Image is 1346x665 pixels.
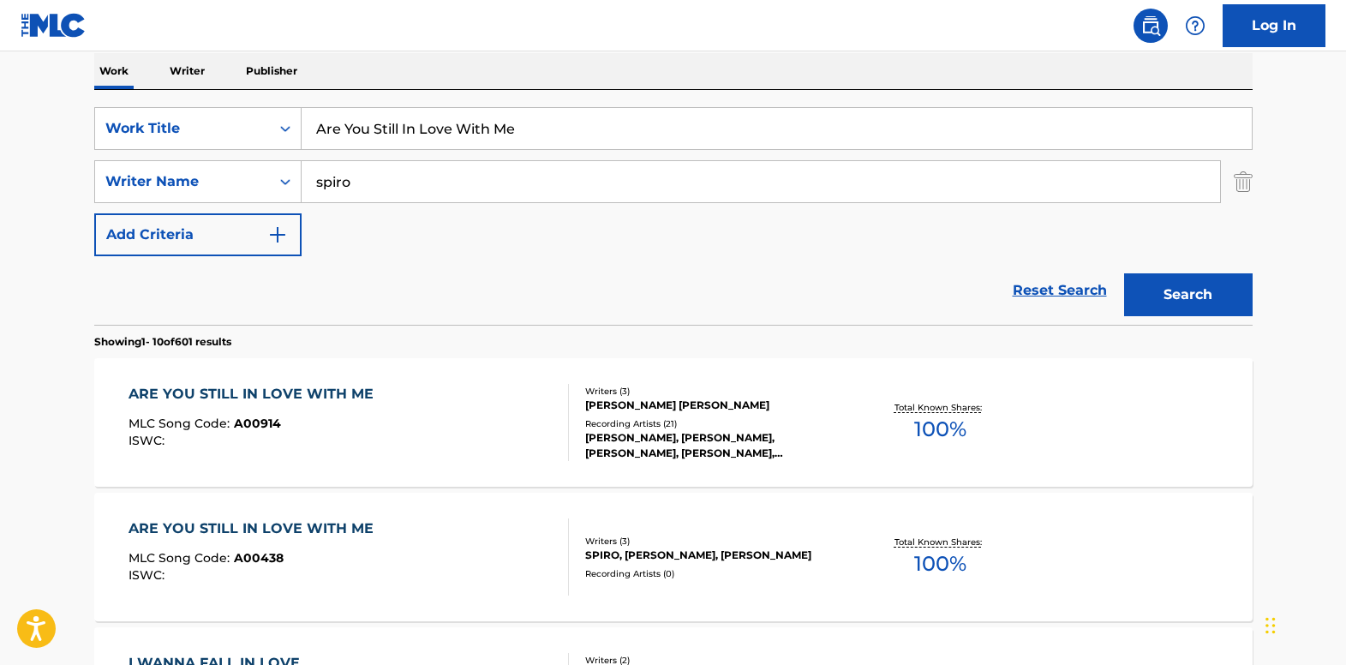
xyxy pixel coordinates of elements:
img: MLC Logo [21,13,87,38]
div: Recording Artists ( 21 ) [585,417,844,430]
span: MLC Song Code : [129,416,234,431]
a: Public Search [1134,9,1168,43]
span: ISWC : [129,433,169,448]
button: Add Criteria [94,213,302,256]
p: Showing 1 - 10 of 601 results [94,334,231,350]
div: Writers ( 3 ) [585,385,844,398]
img: search [1140,15,1161,36]
div: ARE YOU STILL IN LOVE WITH ME [129,384,382,404]
button: Search [1124,273,1253,316]
p: Publisher [241,53,302,89]
p: Total Known Shares: [894,401,986,414]
p: Work [94,53,134,89]
div: Writers ( 3 ) [585,535,844,548]
a: Reset Search [1004,272,1116,309]
div: Writer Name [105,171,260,192]
span: MLC Song Code : [129,550,234,566]
div: Recording Artists ( 0 ) [585,567,844,580]
span: A00914 [234,416,281,431]
iframe: Chat Widget [1260,583,1346,665]
span: A00438 [234,550,284,566]
span: ISWC : [129,567,169,583]
div: Work Title [105,118,260,139]
img: 9d2ae6d4665cec9f34b9.svg [267,225,288,245]
div: Help [1178,9,1212,43]
p: Writer [165,53,210,89]
a: Log In [1223,4,1325,47]
form: Search Form [94,107,1253,325]
img: Delete Criterion [1234,160,1253,203]
span: 100 % [914,548,966,579]
a: ARE YOU STILL IN LOVE WITH MEMLC Song Code:A00914ISWC:Writers (3)[PERSON_NAME] [PERSON_NAME]Recor... [94,358,1253,487]
p: Total Known Shares: [894,536,986,548]
a: ARE YOU STILL IN LOVE WITH MEMLC Song Code:A00438ISWC:Writers (3)SPIRO, [PERSON_NAME], [PERSON_NA... [94,493,1253,621]
div: [PERSON_NAME] [PERSON_NAME] [585,398,844,413]
div: ARE YOU STILL IN LOVE WITH ME [129,518,382,539]
div: SPIRO, [PERSON_NAME], [PERSON_NAME] [585,548,844,563]
div: Drag [1265,600,1276,651]
img: help [1185,15,1205,36]
div: [PERSON_NAME], [PERSON_NAME], [PERSON_NAME], [PERSON_NAME], [PERSON_NAME] [585,430,844,461]
span: 100 % [914,414,966,445]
